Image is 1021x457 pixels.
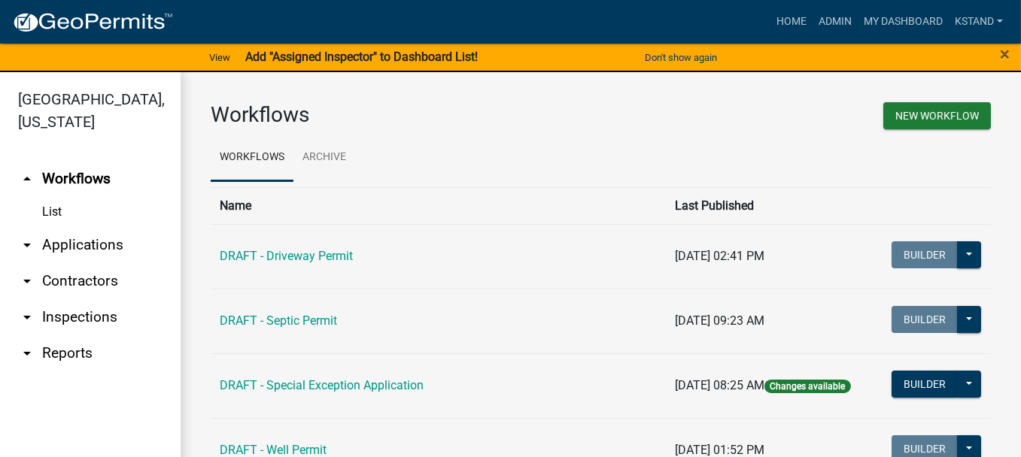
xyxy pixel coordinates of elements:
button: Builder [892,241,958,268]
button: Don't show again [639,45,723,70]
button: Builder [892,371,958,398]
span: × [1000,44,1010,65]
a: Admin [813,8,858,36]
a: Home [770,8,813,36]
button: New Workflow [883,102,991,129]
i: arrow_drop_up [18,170,36,188]
a: My Dashboard [858,8,949,36]
i: arrow_drop_down [18,308,36,326]
button: Builder [892,306,958,333]
th: Last Published [666,187,874,224]
a: DRAFT - Driveway Permit [220,249,353,263]
strong: Add "Assigned Inspector" to Dashboard List! [245,50,478,64]
span: [DATE] 09:23 AM [675,313,764,328]
a: Workflows [211,134,293,182]
a: Archive [293,134,355,182]
a: View [203,45,236,70]
span: Changes available [764,380,850,393]
span: [DATE] 08:25 AM [675,378,764,392]
h3: Workflows [211,102,590,128]
a: DRAFT - Well Permit [220,443,327,457]
i: arrow_drop_down [18,236,36,254]
a: kstand [949,8,1009,36]
span: [DATE] 01:52 PM [675,443,764,457]
a: DRAFT - Septic Permit [220,313,337,328]
a: DRAFT - Special Exception Application [220,378,424,392]
i: arrow_drop_down [18,272,36,290]
i: arrow_drop_down [18,344,36,362]
button: Close [1000,45,1010,63]
span: [DATE] 02:41 PM [675,249,764,263]
th: Name [211,187,666,224]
